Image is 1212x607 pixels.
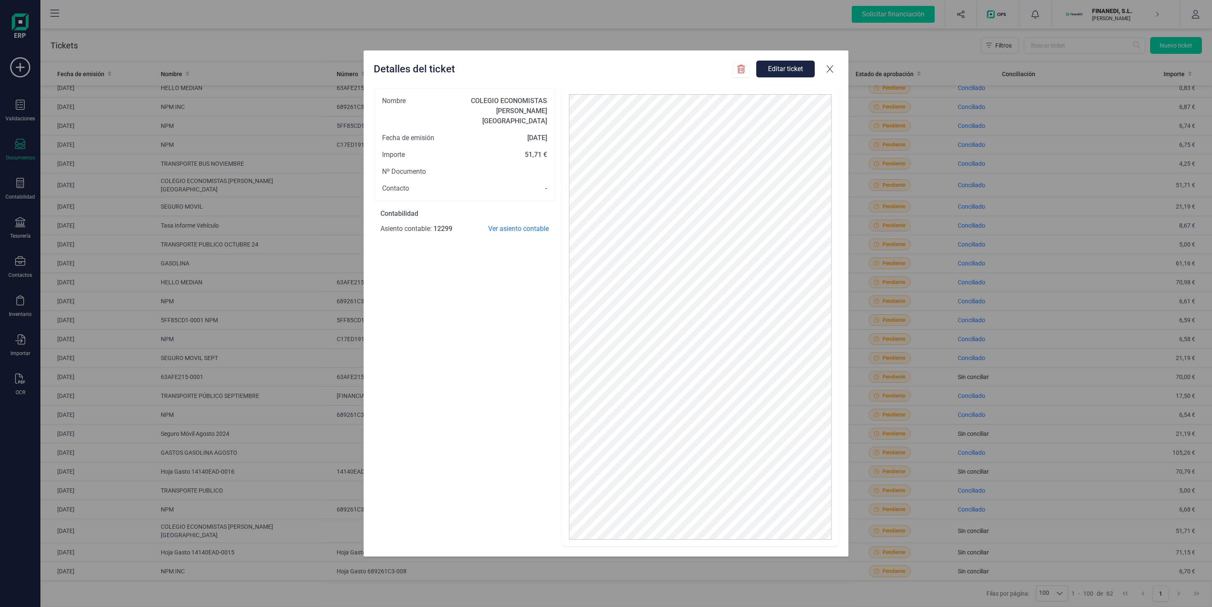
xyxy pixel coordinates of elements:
button: Editar ticket [756,61,815,77]
span: 12299 [433,224,452,234]
span: Fecha de emisión [382,133,434,143]
span: Ver asiento contable [488,224,549,234]
span: 51,71 € [525,150,547,160]
span: - [545,183,547,193]
span: COLEGIO ECONOMISTAS [PERSON_NAME][GEOGRAPHIC_DATA] [453,96,547,126]
span: Nº Documento [382,167,426,177]
span: Contacto [382,183,409,193]
span: Asiento contable : [380,224,432,234]
span: [DATE] [527,133,547,143]
span: Contabilidad [380,209,549,219]
span: Importe [382,150,405,160]
span: Nombre [382,96,406,126]
span: Detalles del ticket [374,62,455,76]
